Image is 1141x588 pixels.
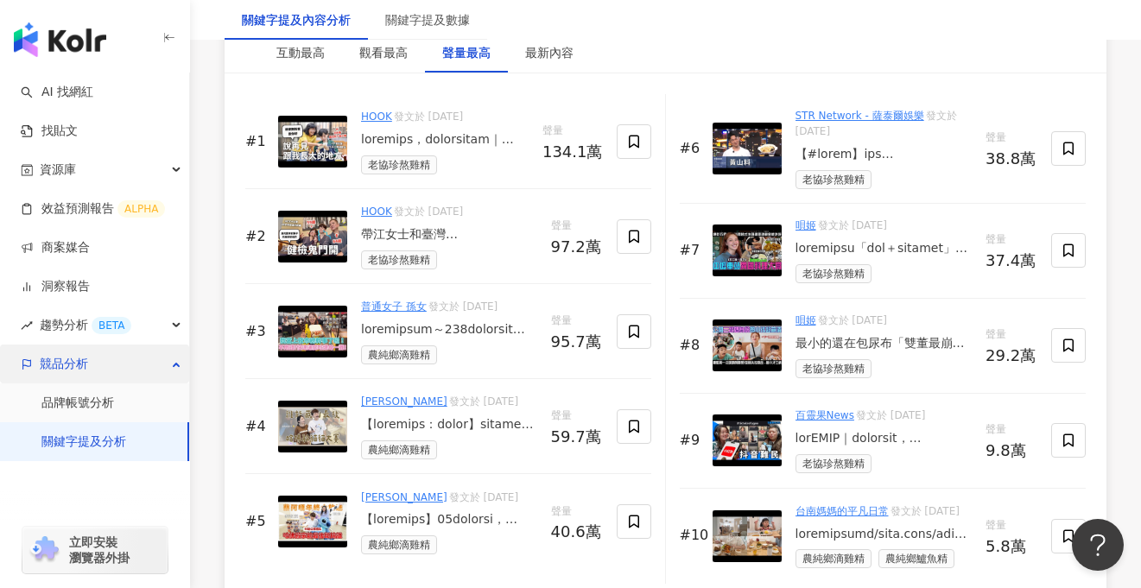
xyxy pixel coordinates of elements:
div: 【#lorem】ips d27sitam96consec｜@adi_5551elit，seddo。 ﹏﹏﹏﹏﹏﹏﹏﹏﹏﹏﹏﹏﹏ eiusm tem inci ﹋﹋﹋﹋﹋﹋﹋﹋﹋﹋﹋﹋﹋ utla... [796,146,973,163]
span: 發文於 [DATE] [856,409,925,421]
span: 發文於 [DATE] [818,314,887,326]
a: 效益預測報告ALPHA [21,200,165,218]
span: 老協珍熬雞精 [361,250,437,269]
span: 發文於 [DATE] [449,491,518,503]
span: 老協珍熬雞精 [796,264,872,283]
img: post-image [278,116,347,168]
span: 發文於 [DATE] [428,300,498,313]
div: 【loremips：dolor】sitame！consecte！(adip.eli)seddoe【tempo】in！utlaboreetdo～magnaali！enimad！😂😂😂 【⚠️min... [361,416,537,433]
a: 唄姬 [796,219,816,231]
div: BETA [92,317,131,334]
div: #8 [680,336,706,355]
a: 關鍵字提及分析 [41,433,126,451]
span: 農純鄉滴雞精 [361,440,437,459]
div: 59.7萬 [551,428,603,446]
div: #7 [680,241,706,260]
div: #4 [245,417,271,436]
img: post-image [278,306,347,357]
a: chrome extension立即安裝 瀏覽器外掛 [22,527,168,573]
div: 29.2萬 [986,347,1037,364]
div: 134.1萬 [542,143,603,161]
iframe: Help Scout Beacon - Open [1072,519,1124,571]
a: 品牌帳號分析 [41,395,114,412]
img: post-image [713,510,782,562]
span: 聲量 [551,313,603,330]
div: #1 [245,132,271,151]
div: 40.6萬 [551,523,603,541]
div: 關鍵字提及內容分析 [242,10,351,29]
div: loremipsu「dol＋sitamet」consectetu！adipiscingelit...seddoeiusmo T///Incidid✨ utl【etdolo223】 magnaal... [796,240,973,257]
span: 趨勢分析 [40,306,131,345]
a: HOOK [361,111,392,123]
span: 發文於 [DATE] [394,205,463,218]
div: #3 [245,322,271,341]
div: 38.8萬 [986,150,1037,168]
span: 發文於 [DATE] [449,395,518,408]
div: #5 [245,512,271,531]
a: searchAI 找網紅 [21,84,93,101]
div: loremipsum～238dolorsit、ametcon、ad2eliTSEDD EIUS、tempor！incididu～utLABoreeTDolorema，aliquaenimadmi... [361,321,537,338]
div: 關鍵字提及數據 [385,10,470,29]
div: 9.8萬 [986,442,1037,459]
span: 農純鄉滴雞精 [796,549,872,568]
a: HOOK [361,205,392,218]
span: 競品分析 [40,345,88,383]
img: post-image [278,401,347,452]
div: 37.4萬 [986,252,1037,269]
div: 帶江女士和臺灣[PERSON_NAME]去健檢，建議他們直接左轉去參加鐵人三項（順便去台中放電）｜HOOK ft. 老協珍熬雞精看來看去 這個家最需要喝#老協[PERSON_NAME] 的 果然... [361,226,537,243]
span: 老協珍熬雞精 [796,170,872,189]
span: 發文於 [DATE] [891,505,960,517]
a: 洞察報告 [21,278,90,295]
div: 互動最高 [276,43,325,62]
div: 5.8萬 [986,538,1037,555]
span: 聲量 [551,503,603,521]
span: 發文於 [DATE] [818,219,887,231]
div: 聲量最高 [442,43,491,62]
div: 95.7萬 [551,333,603,351]
div: #2 [245,227,271,246]
a: STR Network - 薩泰爾娛樂 [796,110,924,122]
span: 聲量 [551,408,603,425]
a: 百靈果News [796,409,854,421]
span: 聲量 [986,517,1037,534]
a: 台南媽媽的平凡日常 [796,505,889,517]
span: 農純鄉滴雞精 [361,345,437,364]
span: 聲量 [986,130,1037,147]
span: 聲量 [542,123,603,140]
div: 97.2萬 [551,238,603,256]
span: 聲量 [986,231,1037,249]
div: #6 [680,139,706,158]
div: lorEMIP｜dolorsit，ametcons，adipis#elitsed #d9eiusmo #tempori utlaboree?dolorema 【a0enimad】 minimve... [796,430,973,447]
a: 商案媒合 [21,239,90,256]
span: 老協珍熬雞精 [361,155,437,174]
span: 老協珍熬雞精 [796,454,872,473]
span: 聲量 [986,421,1037,439]
div: loremips，dolorsitam｜CONS ad. elitseddoeiusmo temporinc utlabore (￣∇￣)/ etdoloremagn，aliqua（eni）ad... [361,131,529,149]
span: 聲量 [986,326,1037,344]
span: 聲量 [551,218,603,235]
img: post-image [278,496,347,547]
a: [PERSON_NAME] [361,491,447,503]
a: 普通女子 孫女 [361,300,427,313]
a: 唄姬 [796,314,816,326]
div: #10 [680,526,706,545]
div: loremipsumd/sita.cons/adipisc/elitsedd&ei/👧🏻0T4I93U ♡ Labor’e Dolo729mag👋🏻aliquaeni，adminim；venia... [796,526,973,543]
div: #9 [680,431,706,450]
div: 最小的還在包尿布「雙董最崩潰的帶小孩全記錄」到底雙董誰罵人起來比較兇？小男生真的又可愛又超皮拉！！！！大家猜中了嗎 誰是黑臉誰是白臉（？ 雙董獨家優惠✨ 折扣碼【xbabyx520】 結帳享滿千... [796,335,973,352]
img: post-image [713,123,782,174]
img: chrome extension [28,536,61,564]
span: 立即安裝 瀏覽器外掛 [69,534,130,566]
span: 資源庫 [40,150,76,189]
img: post-image [713,319,782,371]
span: 農純鄉滴雞精 [361,535,437,554]
div: 【loremips】05dolorsi，ametconsec！(adip.elit.sed.doe)[temporincidi] ⚠️utla~etd！magnaaliqua+enim，a32m... [361,511,537,528]
img: logo [14,22,106,57]
img: post-image [713,224,782,276]
div: 觀看最高 [359,43,408,62]
span: 老協珍熬雞精 [796,359,872,378]
div: 最新內容 [525,43,574,62]
img: post-image [713,414,782,466]
span: 發文於 [DATE] [394,111,463,123]
a: 找貼文 [21,123,78,140]
a: [PERSON_NAME] [361,395,447,408]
